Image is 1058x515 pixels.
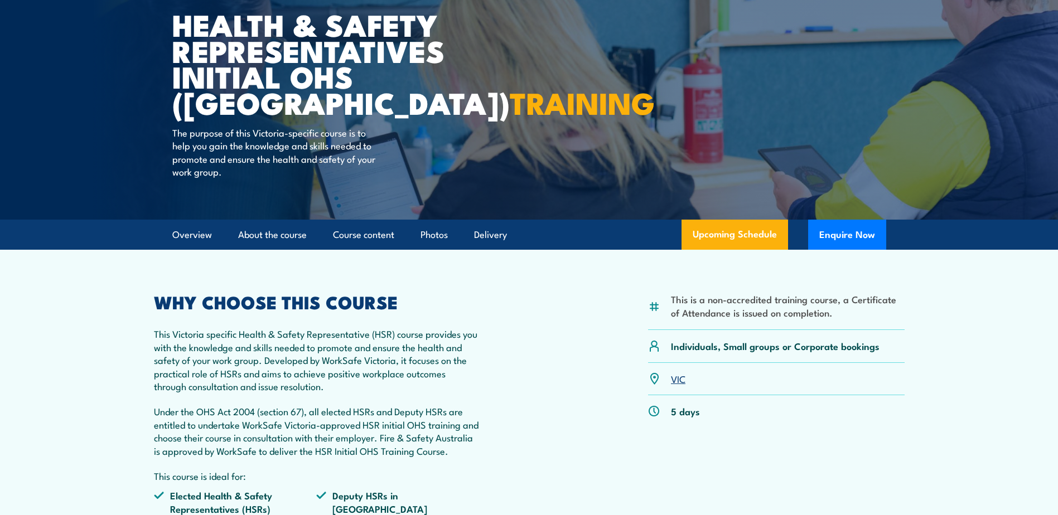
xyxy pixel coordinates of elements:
[671,405,700,417] p: 5 days
[671,372,685,385] a: VIC
[682,220,788,250] a: Upcoming Schedule
[172,126,376,178] p: The purpose of this Victoria-specific course is to help you gain the knowledge and skills needed ...
[154,294,480,309] h2: WHY CHOOSE THIS COURSE
[154,405,480,457] p: Under the OHS Act 2004 (section 67), all elected HSRs and Deputy HSRs are entitled to undertake W...
[333,220,394,250] a: Course content
[154,489,317,515] li: Elected Health & Safety Representatives (HSRs)
[671,339,880,352] p: Individuals, Small groups or Corporate bookings
[808,220,886,250] button: Enquire Now
[172,220,212,250] a: Overview
[421,220,448,250] a: Photos
[154,327,480,392] p: This Victoria specific Health & Safety Representative (HSR) course provides you with the knowledg...
[238,220,307,250] a: About the course
[671,293,905,319] li: This is a non-accredited training course, a Certificate of Attendance is issued on completion.
[154,469,480,482] p: This course is ideal for:
[172,11,448,115] h1: Health & Safety Representatives Initial OHS ([GEOGRAPHIC_DATA])
[510,79,655,125] strong: TRAINING
[316,489,479,515] li: Deputy HSRs in [GEOGRAPHIC_DATA]
[474,220,507,250] a: Delivery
